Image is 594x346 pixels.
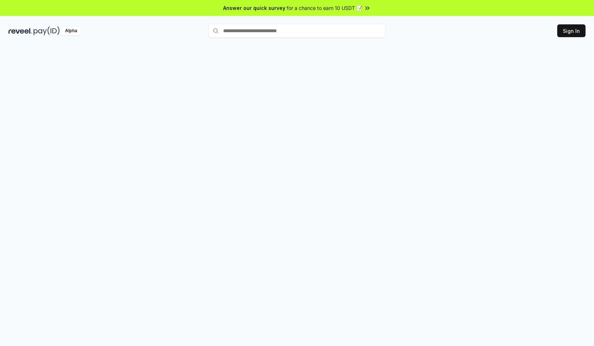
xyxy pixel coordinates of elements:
[61,27,81,35] div: Alpha
[223,4,285,12] span: Answer our quick survey
[34,27,60,35] img: pay_id
[8,27,32,35] img: reveel_dark
[287,4,362,12] span: for a chance to earn 10 USDT 📝
[557,24,586,37] button: Sign In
